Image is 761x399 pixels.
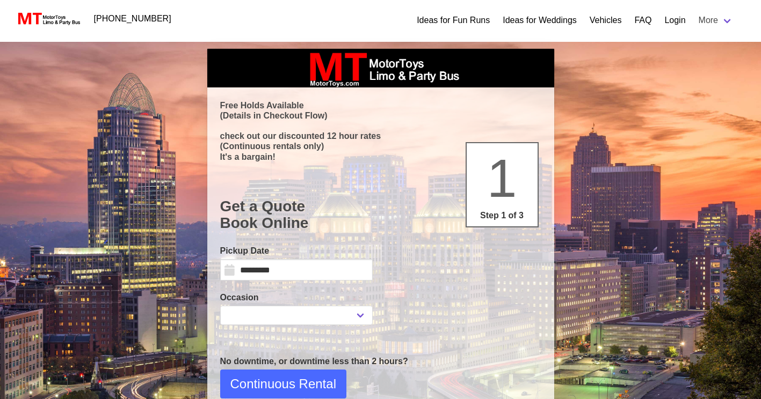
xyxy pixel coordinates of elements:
[300,49,461,87] img: box_logo_brand.jpeg
[230,374,336,394] span: Continuous Rental
[471,209,533,222] p: Step 1 of 3
[220,291,373,304] label: Occasion
[487,148,517,208] span: 1
[692,10,740,31] a: More
[220,131,541,141] p: check out our discounted 12 hour rates
[590,14,622,27] a: Vehicles
[220,245,373,257] label: Pickup Date
[634,14,651,27] a: FAQ
[220,100,541,110] p: Free Holds Available
[88,8,178,29] a: [PHONE_NUMBER]
[220,370,346,398] button: Continuous Rental
[220,141,541,151] p: (Continuous rentals only)
[220,198,541,232] h1: Get a Quote Book Online
[664,14,685,27] a: Login
[417,14,490,27] a: Ideas for Fun Runs
[503,14,577,27] a: Ideas for Weddings
[15,11,81,26] img: MotorToys Logo
[220,355,541,368] p: No downtime, or downtime less than 2 hours?
[220,152,541,162] p: It's a bargain!
[220,110,541,121] p: (Details in Checkout Flow)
